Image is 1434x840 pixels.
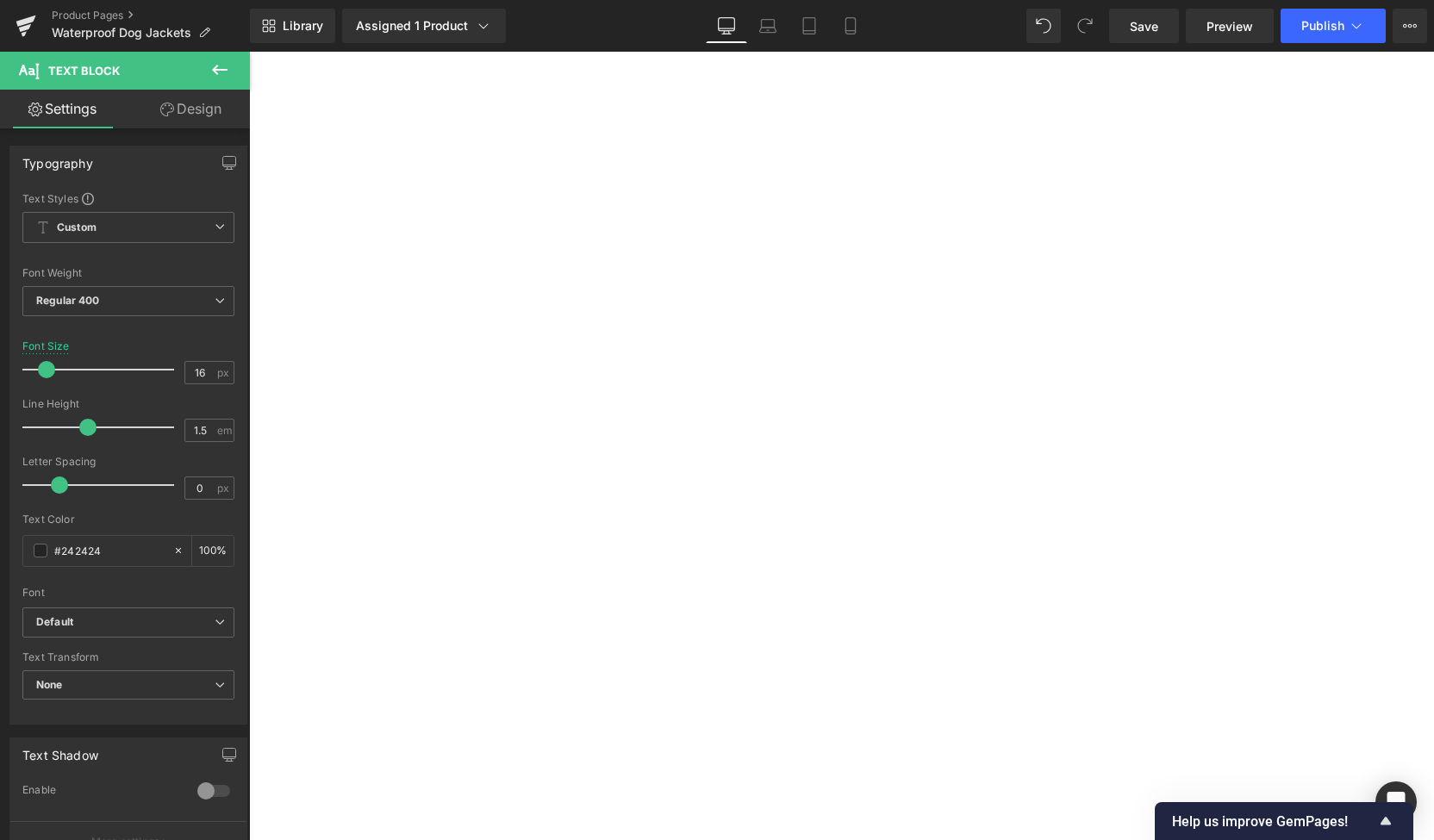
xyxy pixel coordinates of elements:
[789,9,830,43] a: Tablet
[1393,9,1427,43] button: More
[1172,813,1375,830] span: Help us improve GemPages!
[830,9,871,43] a: Mobile
[1206,17,1253,35] span: Preview
[283,18,323,34] span: Library
[22,783,180,801] div: Enable
[52,9,250,22] a: Product Pages
[22,587,234,599] div: Font
[22,398,234,410] div: Line Height
[747,9,789,43] a: Laptop
[57,221,97,235] b: Custom
[22,651,234,663] div: Text Transform
[217,367,232,378] span: px
[1172,811,1396,831] button: Show survey - Help us improve GemPages!
[22,513,234,526] div: Text Color
[217,425,232,436] span: em
[706,9,747,43] a: Desktop
[54,541,165,560] input: Color
[22,340,70,352] div: Font Size
[250,9,335,43] a: New Library
[48,64,120,78] span: Text Block
[22,146,93,171] div: Typography
[1068,9,1102,43] button: Redo
[22,267,234,279] div: Font Weight
[1301,19,1344,33] span: Publish
[1375,781,1417,823] div: Open Intercom Messenger
[1186,9,1274,43] a: Preview
[192,536,234,566] div: %
[1130,17,1158,35] span: Save
[356,17,492,34] div: Assigned 1 Product
[1281,9,1386,43] button: Publish
[22,456,234,468] div: Letter Spacing
[36,615,73,630] i: Default
[22,738,98,762] div: Text Shadow
[217,482,232,494] span: px
[36,678,63,691] b: None
[128,90,253,128] a: Design
[1026,9,1061,43] button: Undo
[22,191,234,205] div: Text Styles
[36,294,100,307] b: Regular 400
[52,26,191,40] span: Waterproof Dog Jackets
